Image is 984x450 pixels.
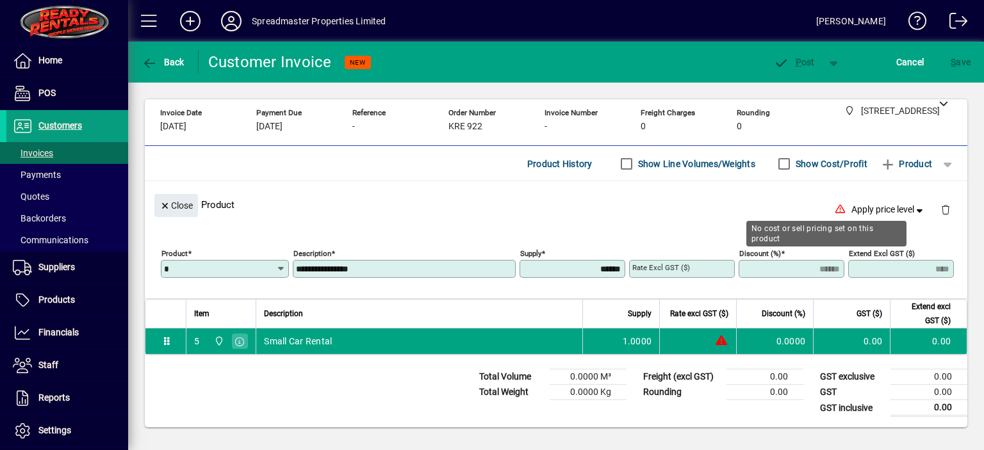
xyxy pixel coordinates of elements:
span: [DATE] [160,122,186,132]
span: 1.0000 [623,335,652,348]
span: [DATE] [256,122,283,132]
mat-label: Supply [520,249,541,258]
button: Product [874,152,939,175]
span: KRE 922 [448,122,482,132]
span: ost [773,57,815,67]
span: Product [880,154,932,174]
span: Rate excl GST ($) [670,307,728,321]
span: S [951,57,956,67]
td: 0.00 [890,400,967,416]
button: Cancel [893,51,928,74]
div: 5 [194,335,199,348]
span: Cancel [896,52,924,72]
td: Freight (excl GST) [637,369,726,385]
td: 0.00 [813,328,890,354]
button: Add [170,10,211,33]
a: Products [6,284,128,316]
a: POS [6,77,128,109]
button: Close [154,194,198,217]
span: Backorders [13,213,66,223]
span: POS [38,88,56,98]
span: Staff [38,360,58,370]
div: No cost or sell pricing set on this product [746,221,906,246]
a: Settings [6,415,128,447]
span: Back [142,57,184,67]
span: 0 [641,122,646,132]
button: Post [767,51,821,74]
span: Reports [38,392,70,403]
app-page-header-button: Back [128,51,199,74]
span: Settings [38,425,71,435]
label: Show Line Volumes/Weights [635,157,755,170]
a: Backorders [6,207,128,229]
app-page-header-button: Close [151,199,201,211]
button: Back [138,51,188,74]
td: GST exclusive [814,369,890,385]
a: Payments [6,164,128,186]
mat-label: Product [161,249,188,258]
span: 965 State Highway 2 [211,334,225,348]
label: Show Cost/Profit [793,157,867,170]
span: Supply [628,307,652,321]
td: GST [814,385,890,400]
td: Total Weight [473,385,550,400]
td: GST inclusive [814,400,890,416]
span: ave [951,52,971,72]
a: Logout [940,3,968,44]
a: Knowledge Base [899,3,927,44]
span: NEW [350,58,366,67]
span: Description [264,307,303,321]
span: - [545,122,547,132]
td: Rounding [637,385,726,400]
span: Home [38,55,62,65]
div: Customer Invoice [208,52,332,72]
td: 0.0000 [736,328,813,354]
a: Home [6,45,128,77]
a: Quotes [6,186,128,207]
span: Products [38,294,75,305]
a: Reports [6,382,128,414]
div: Product [145,181,967,228]
a: Suppliers [6,252,128,284]
app-page-header-button: Delete [930,204,961,215]
mat-label: Discount (%) [739,249,781,258]
span: Suppliers [38,262,75,272]
td: 0.00 [890,328,967,354]
span: Apply price level [851,203,926,216]
button: Profile [211,10,252,33]
span: P [796,57,801,67]
span: Customers [38,120,82,131]
span: Invoices [13,148,53,158]
a: Communications [6,229,128,251]
mat-label: Description [293,249,331,258]
td: 0.00 [890,385,967,400]
button: Save [947,51,974,74]
span: Quotes [13,191,49,202]
span: Financials [38,327,79,337]
span: Communications [13,235,88,245]
span: Close [160,195,193,216]
a: Financials [6,317,128,349]
div: Spreadmaster Properties Limited [252,11,386,31]
span: Payments [13,170,61,180]
div: [PERSON_NAME] [816,11,886,31]
span: - [352,122,355,132]
td: 0.00 [726,369,803,385]
mat-label: Rate excl GST ($) [632,263,690,272]
span: Product History [527,154,593,174]
a: Invoices [6,142,128,164]
td: 0.0000 Kg [550,385,627,400]
span: Discount (%) [762,307,805,321]
span: 0 [737,122,742,132]
span: Small Car Rental [264,335,332,348]
span: Item [194,307,209,321]
td: Total Volume [473,369,550,385]
td: 0.0000 M³ [550,369,627,385]
button: Apply price level [846,198,931,221]
button: Product History [522,152,598,175]
span: GST ($) [857,307,882,321]
td: 0.00 [726,385,803,400]
a: Staff [6,350,128,382]
td: 0.00 [890,369,967,385]
mat-label: Extend excl GST ($) [849,249,915,258]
